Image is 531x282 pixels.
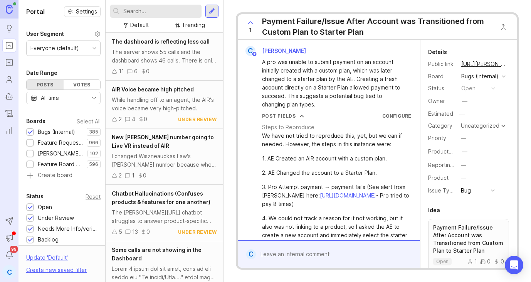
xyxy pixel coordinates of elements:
button: C [2,265,16,279]
div: 0 [146,67,150,76]
div: Details [428,47,447,57]
a: Configure [382,113,411,119]
div: — [461,161,466,169]
div: Update ' Default ' [26,253,68,266]
div: Uncategorized [461,123,499,128]
div: — [462,147,467,156]
div: 0 [146,228,150,236]
p: 102 [90,150,98,157]
a: Portal [2,39,16,52]
div: Owner [428,97,455,105]
a: Autopilot [2,89,16,103]
div: Votes [64,80,101,89]
a: AIR Voice became high pitchedWhile handling off to an agent, the AIR's voice became very high-pit... [106,81,223,128]
div: Board [428,72,455,81]
div: 1 [132,171,134,180]
div: open [461,84,476,93]
img: Canny Home [6,5,13,14]
div: Category [428,122,455,130]
div: 13 [132,228,138,236]
div: Steps to Reproduce [262,123,314,132]
div: Date Range [26,68,57,78]
div: Open Intercom Messenger [505,256,523,274]
div: User Segment [26,29,64,39]
div: Backlog [38,235,59,244]
p: 596 [89,161,98,167]
div: Payment Failure/Issue After Account was Transitioned from Custom Plan to Starter Plan [262,16,492,37]
div: Bug [461,186,471,195]
a: Settings [64,6,101,17]
div: Estimated [428,111,453,117]
span: The dashboard is reflecting less call [112,38,210,45]
a: C[PERSON_NAME] [241,46,312,56]
div: 4. We could not track a reason for it not working, but it also was not linking to a product, so I... [262,214,411,248]
div: — [461,174,466,182]
a: [URL][DOMAIN_NAME] [320,192,376,199]
div: Bugs (Internal) [38,128,75,136]
div: Feature Requests (Internal) [38,138,83,147]
p: 385 [89,129,98,135]
div: 3. Pro Attempt payment → payment fails (See alert from [PERSON_NAME] here: - Pro tried to pay 8 t... [262,183,411,208]
div: 0 [494,259,504,264]
div: Status [26,192,44,201]
svg: toggle icon [88,95,100,101]
a: Reporting [2,123,16,137]
div: — [457,109,467,119]
div: Reset [86,194,101,199]
span: 1 [249,26,252,34]
div: Create new saved filter [26,266,87,274]
button: Post Fields [262,113,304,119]
button: ProductboardID [460,147,470,157]
div: [PERSON_NAME] (Public) [38,149,84,158]
span: [PERSON_NAME] [262,47,306,54]
div: The server shows 55 calls and the dashboard shows 46 calls. There is only one call [DATE] and the... [112,48,217,65]
p: 966 [89,140,98,146]
div: under review [178,116,217,123]
div: Status [428,84,455,93]
button: Close button [496,19,511,35]
p: Payment Failure/Issue After Account was Transitioned from Custom Plan to Starter Plan [433,224,504,255]
div: Trending [182,21,205,29]
div: We have not tried to reproduce this, yet, but we can if needed. However, the steps in this instan... [262,132,411,149]
div: Under Review [38,214,74,222]
label: Product [428,174,449,181]
div: Select All [77,119,101,123]
a: [URL][PERSON_NAME] [459,59,509,69]
div: Post Fields [262,113,296,119]
div: Everyone (default) [30,44,79,52]
div: Open [38,203,52,211]
div: 0 [480,259,491,264]
div: Lorem 4 ipsum dol sit amet, cons ad eli seddo eiu "Te incidi/Utla...." etdol mag Aliq enim adm Ve... [112,265,217,282]
div: 1. AE Created an AIR account with a custom plan. [262,154,411,163]
a: Changelog [2,106,16,120]
a: Chatbot Hallucinations (Confuses products & features for one another)The [PERSON_NAME][URL] chatb... [106,185,223,241]
div: 6 [134,67,138,76]
div: 0 [143,171,146,180]
span: New [PERSON_NAME] number going to Live VR instead of AIR [112,134,214,149]
div: Needs More Info/verif/repro [38,225,97,233]
div: — [462,97,467,105]
div: 2. AE Changed the account to a Starter Plan. [262,169,411,177]
a: New [PERSON_NAME] number going to Live VR instead of AIRI changed Wiszneauckas Law's [PERSON_NAME... [106,128,223,185]
button: Notifications [2,248,16,262]
div: 11 [119,67,124,76]
span: Chatbot Hallucinations (Confuses products & features for one another) [112,190,210,205]
div: Feature Board Sandbox [DATE] [38,160,83,169]
button: Send to Autopilot [2,214,16,228]
span: 99 [10,246,18,253]
div: under review [178,229,217,235]
div: Boards [26,117,45,126]
div: Default [130,21,149,29]
a: Payment Failure/Issue After Account was Transitioned from Custom Plan to Starter Planopen100 [428,219,509,270]
div: I changed Wiszneauckas Law's [PERSON_NAME] number because when I did a test call on the initial n... [112,152,217,169]
div: Public link [428,60,455,68]
a: Users [2,73,16,86]
h1: Portal [26,7,45,16]
div: Idea [428,206,440,215]
div: 1 [467,259,477,264]
span: Settings [76,8,97,15]
label: ProductboardID [428,148,469,155]
div: 5 [119,228,122,236]
label: Priority [428,135,446,141]
button: Announcements [2,231,16,245]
